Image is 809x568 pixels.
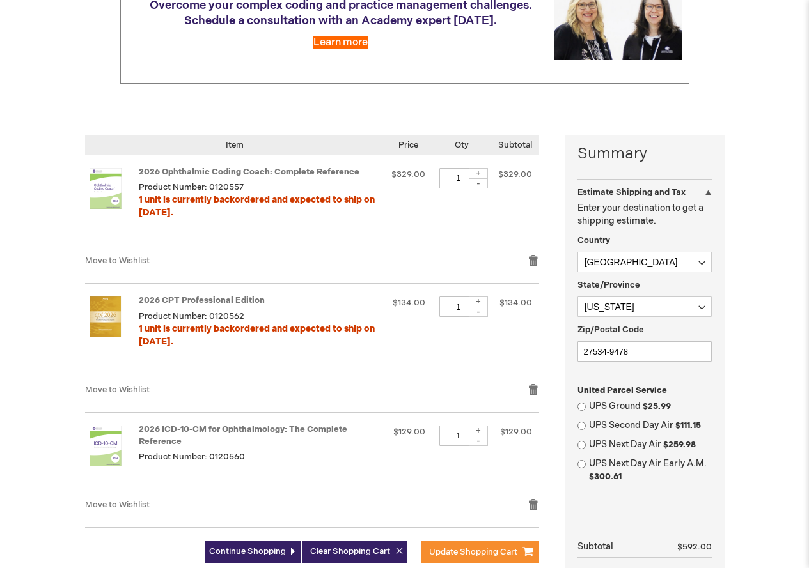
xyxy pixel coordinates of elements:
[439,426,478,446] input: Qty
[469,178,488,188] div: -
[85,256,150,266] a: Move to Wishlist
[439,168,478,188] input: Qty
[455,140,469,150] span: Qty
[469,426,488,436] div: +
[139,167,359,177] a: 2026 Ophthalmic Coding Coach: Complete Reference
[313,36,368,49] a: Learn more
[302,541,407,563] button: Clear Shopping Cart
[589,457,712,483] label: UPS Next Day Air Early A.M.
[469,296,488,307] div: +
[439,296,478,317] input: Qty
[139,424,347,447] a: 2026 ICD-10-CM for Ophthalmology: The Complete Reference
[577,143,712,165] strong: Summary
[577,385,667,395] span: United Parcel Service
[85,426,139,486] a: 2026 ICD-10-CM for Ophthalmology: The Complete Reference
[85,296,126,337] img: 2026 CPT Professional Edition
[677,542,712,552] span: $592.00
[393,298,425,308] span: $134.00
[139,452,245,462] span: Product Number: 0120560
[469,436,488,446] div: -
[139,311,244,321] span: Product Number: 0120562
[589,472,622,482] span: $300.61
[85,296,139,371] a: 2026 CPT Professional Edition
[499,298,532,308] span: $134.00
[577,187,686,197] strong: Estimate Shipping and Tax
[85,168,139,242] a: 2026 Ophthalmic Coding Coach: Complete Reference
[393,427,425,437] span: $129.00
[675,420,701,431] span: $111.15
[421,541,539,563] button: Update Shopping Cart
[205,541,301,563] a: Continue Shopping
[139,194,379,219] div: 1 unit is currently backordered and expected to ship on [DATE].
[589,438,712,451] label: UPS Next Day Air
[429,547,517,557] span: Update Shopping Cart
[469,168,488,179] div: +
[85,168,126,209] img: 2026 Ophthalmic Coding Coach: Complete Reference
[498,169,532,180] span: $329.00
[310,546,390,556] span: Clear Shopping Cart
[589,400,712,413] label: UPS Ground
[500,427,532,437] span: $129.00
[226,140,244,150] span: Item
[85,500,150,510] a: Move to Wishlist
[139,182,244,192] span: Product Number: 0120557
[85,426,126,466] img: 2026 ICD-10-CM for Ophthalmology: The Complete Reference
[577,280,640,290] span: State/Province
[577,202,712,227] p: Enter your destination to get a shipping estimate.
[209,546,286,556] span: Continue Shopping
[469,307,488,317] div: -
[663,440,696,450] span: $259.98
[577,235,610,245] span: Country
[139,323,379,348] div: 1 unit is currently backordered and expected to ship on [DATE].
[139,295,265,305] a: 2026 CPT Professional Edition
[85,385,150,395] a: Move to Wishlist
[577,537,653,558] th: Subtotal
[398,140,418,150] span: Price
[643,401,671,411] span: $25.99
[589,419,712,432] label: UPS Second Day Air
[391,169,425,180] span: $329.00
[498,140,532,150] span: Subtotal
[577,325,644,335] span: Zip/Postal Code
